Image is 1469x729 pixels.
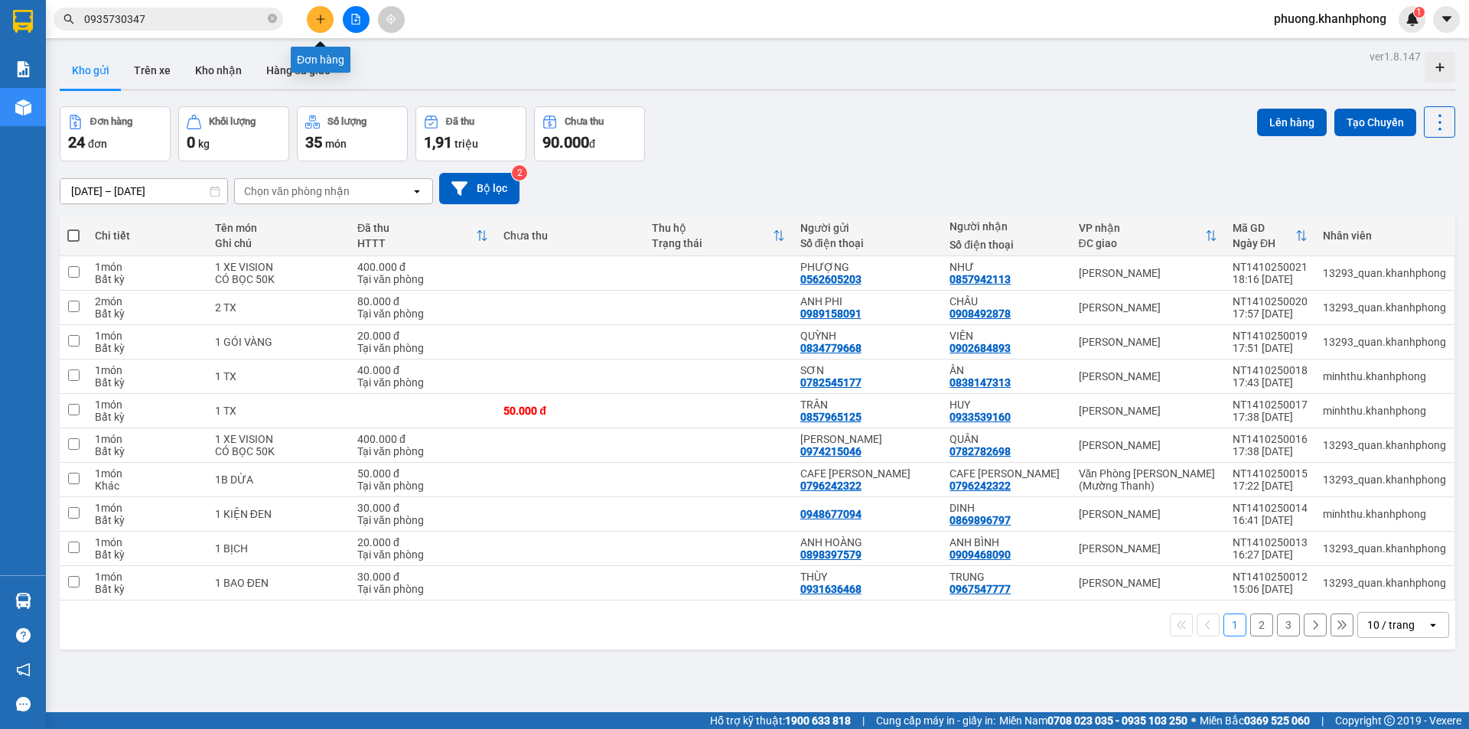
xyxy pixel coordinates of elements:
div: 30.000 đ [357,571,488,583]
button: Đơn hàng24đơn [60,106,171,161]
div: 0909468090 [949,548,1011,561]
div: [PERSON_NAME] [1079,508,1217,520]
div: [PERSON_NAME] [1079,301,1217,314]
span: aim [386,14,396,24]
div: 16:27 [DATE] [1233,548,1308,561]
th: Toggle SortBy [1225,216,1315,256]
span: message [16,697,31,711]
div: 0898397579 [800,548,862,561]
button: Tạo Chuyến [1334,109,1416,136]
div: HTTT [357,237,476,249]
div: 50.000 đ [503,405,637,417]
span: món [325,138,347,150]
div: 0838147313 [949,376,1011,389]
div: 17:22 [DATE] [1233,480,1308,492]
div: DINH [949,502,1063,514]
div: 13293_quan.khanhphong [1323,439,1446,451]
button: Hàng đã giao [254,52,343,89]
div: 0931636468 [800,583,862,595]
div: 1 món [95,467,199,480]
div: Nhân viên [1323,229,1446,242]
div: NT1410250012 [1233,571,1308,583]
div: 0857942113 [949,273,1011,285]
div: Chưa thu [565,116,604,127]
div: 17:51 [DATE] [1233,342,1308,354]
div: CAFE HOÀNG TUẤN [800,467,935,480]
div: [PERSON_NAME] [1079,370,1217,382]
div: [PERSON_NAME] [1079,542,1217,555]
div: ĐC giao [1079,237,1205,249]
div: Số điện thoại [800,237,935,249]
div: NT1410250018 [1233,364,1308,376]
div: Tại văn phòng [357,342,488,354]
span: caret-down [1440,12,1454,26]
div: 0902684893 [949,342,1011,354]
sup: 2 [512,165,527,181]
div: HUY [949,399,1063,411]
span: phuong.khanhphong [1262,9,1399,28]
div: 13293_quan.khanhphong [1323,301,1446,314]
div: Đã thu [446,116,474,127]
div: Bất kỳ [95,273,199,285]
span: kg [198,138,210,150]
div: 17:38 [DATE] [1233,445,1308,457]
span: 24 [68,133,85,151]
div: 1 món [95,399,199,411]
span: Hỗ trợ kỹ thuật: [710,712,851,729]
div: [PERSON_NAME] [1079,577,1217,589]
span: search [64,14,74,24]
span: 90.000 [542,133,589,151]
div: NT1410250013 [1233,536,1308,548]
div: Thu hộ [652,222,773,234]
span: 1,91 [424,133,452,151]
div: 0908492878 [949,308,1011,320]
div: 0869896797 [949,514,1011,526]
th: Toggle SortBy [350,216,496,256]
div: VIÊN [949,330,1063,342]
img: solution-icon [15,61,31,77]
div: SƠN [800,364,935,376]
div: Bất kỳ [95,583,199,595]
button: Trên xe [122,52,183,89]
div: minhthu.khanhphong [1323,405,1446,417]
div: 17:57 [DATE] [1233,308,1308,320]
span: copyright [1384,715,1395,726]
div: Bất kỳ [95,548,199,561]
div: 1 BỊCH [215,542,342,555]
div: Bất kỳ [95,308,199,320]
div: 18:16 [DATE] [1233,273,1308,285]
div: Mã GD [1233,222,1295,234]
div: CHÂU [949,295,1063,308]
div: 0782545177 [800,376,862,389]
div: 1 TX [215,370,342,382]
div: VP nhận [1079,222,1205,234]
div: 400.000 đ [357,433,488,445]
span: đ [589,138,595,150]
div: QUÂN [949,433,1063,445]
span: triệu [454,138,478,150]
div: NT1410250014 [1233,502,1308,514]
div: Chi tiết [95,229,199,242]
div: 1 món [95,330,199,342]
svg: open [1427,619,1439,631]
div: 0967547777 [949,583,1011,595]
div: 2 món [95,295,199,308]
img: warehouse-icon [15,593,31,609]
button: aim [378,6,405,33]
img: icon-new-feature [1405,12,1419,26]
button: Kho gửi [60,52,122,89]
div: Tại văn phòng [357,308,488,320]
span: question-circle [16,628,31,643]
div: Tại văn phòng [357,583,488,595]
svg: open [411,185,423,197]
div: Đã thu [357,222,476,234]
div: 50.000 đ [357,467,488,480]
div: NT1410250016 [1233,433,1308,445]
button: caret-down [1433,6,1460,33]
div: 0948677094 [800,508,862,520]
button: file-add [343,6,370,33]
div: TRÂN [800,399,935,411]
div: 1 KIỆN ĐEN [215,508,342,520]
span: | [862,712,865,729]
div: 2 TX [215,301,342,314]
